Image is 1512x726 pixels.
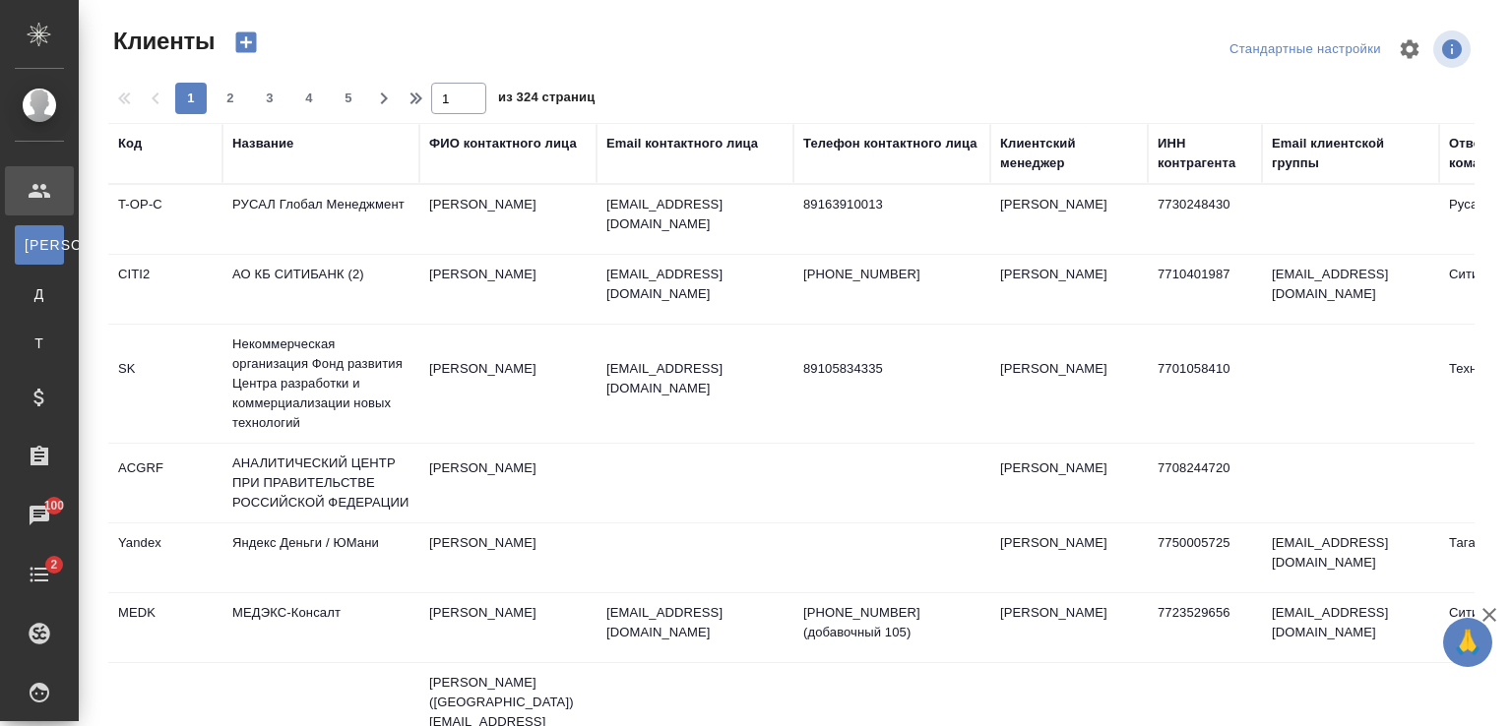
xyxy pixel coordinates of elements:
[108,349,222,418] td: SK
[1262,593,1439,662] td: [EMAIL_ADDRESS][DOMAIN_NAME]
[419,255,597,324] td: [PERSON_NAME]
[108,185,222,254] td: T-OP-C
[1262,523,1439,592] td: [EMAIL_ADDRESS][DOMAIN_NAME]
[254,83,285,114] button: 3
[1262,255,1439,324] td: [EMAIL_ADDRESS][DOMAIN_NAME]
[293,89,325,108] span: 4
[222,444,419,522] td: АНАЛИТИЧЕСКИЙ ЦЕНТР ПРИ ПРАВИТЕЛЬСТВЕ РОССИЙСКОЙ ФЕДЕРАЦИИ
[606,195,784,234] p: [EMAIL_ADDRESS][DOMAIN_NAME]
[25,235,54,255] span: [PERSON_NAME]
[215,83,246,114] button: 2
[606,603,784,642] p: [EMAIL_ADDRESS][DOMAIN_NAME]
[108,26,215,57] span: Клиенты
[1148,349,1262,418] td: 7701058410
[803,195,980,214] p: 89163910013
[1443,618,1492,667] button: 🙏
[419,523,597,592] td: [PERSON_NAME]
[419,349,597,418] td: [PERSON_NAME]
[1386,26,1433,73] span: Настроить таблицу
[1148,593,1262,662] td: 7723529656
[419,593,597,662] td: [PERSON_NAME]
[222,593,419,662] td: МЕДЭКС-Консалт
[254,89,285,108] span: 3
[1451,622,1484,663] span: 🙏
[990,185,1148,254] td: [PERSON_NAME]
[990,523,1148,592] td: [PERSON_NAME]
[5,491,74,540] a: 100
[222,185,419,254] td: РУСАЛ Глобал Менеджмент
[215,89,246,108] span: 2
[108,255,222,324] td: CITI2
[25,284,54,304] span: Д
[25,333,54,353] span: Т
[5,550,74,599] a: 2
[222,325,419,443] td: Некоммерческая организация Фонд развития Центра разработки и коммерциализации новых технологий
[498,86,595,114] span: из 324 страниц
[15,324,64,363] a: Т
[990,593,1148,662] td: [PERSON_NAME]
[1148,449,1262,517] td: 7708244720
[15,225,64,265] a: [PERSON_NAME]
[606,265,784,304] p: [EMAIL_ADDRESS][DOMAIN_NAME]
[1148,185,1262,254] td: 7730248430
[118,134,142,153] div: Код
[108,593,222,662] td: MEDK
[419,449,597,517] td: [PERSON_NAME]
[333,83,364,114] button: 5
[803,359,980,379] p: 89105834335
[222,255,419,324] td: АО КБ СИТИБАНК (2)
[803,265,980,284] p: [PHONE_NUMBER]
[108,523,222,592] td: Yandex
[15,274,64,314] a: Д
[293,83,325,114] button: 4
[803,603,980,642] p: [PHONE_NUMBER] (добавочный 105)
[38,555,69,575] span: 2
[1225,34,1386,65] div: split button
[1148,523,1262,592] td: 7750005725
[990,255,1148,324] td: [PERSON_NAME]
[606,359,784,398] p: [EMAIL_ADDRESS][DOMAIN_NAME]
[32,496,77,515] span: 100
[803,134,977,153] div: Телефон контактного лица
[1148,255,1262,324] td: 7710401987
[1433,30,1475,68] span: Посмотреть информацию
[222,523,419,592] td: Яндекс Деньги / ЮМани
[108,449,222,517] td: ACGRF
[990,349,1148,418] td: [PERSON_NAME]
[606,134,758,153] div: Email контактного лица
[333,89,364,108] span: 5
[232,134,293,153] div: Название
[1158,134,1252,173] div: ИНН контрагента
[429,134,577,153] div: ФИО контактного лица
[1272,134,1429,173] div: Email клиентской группы
[222,26,270,59] button: Создать
[990,449,1148,517] td: [PERSON_NAME]
[1000,134,1138,173] div: Клиентский менеджер
[419,185,597,254] td: [PERSON_NAME]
